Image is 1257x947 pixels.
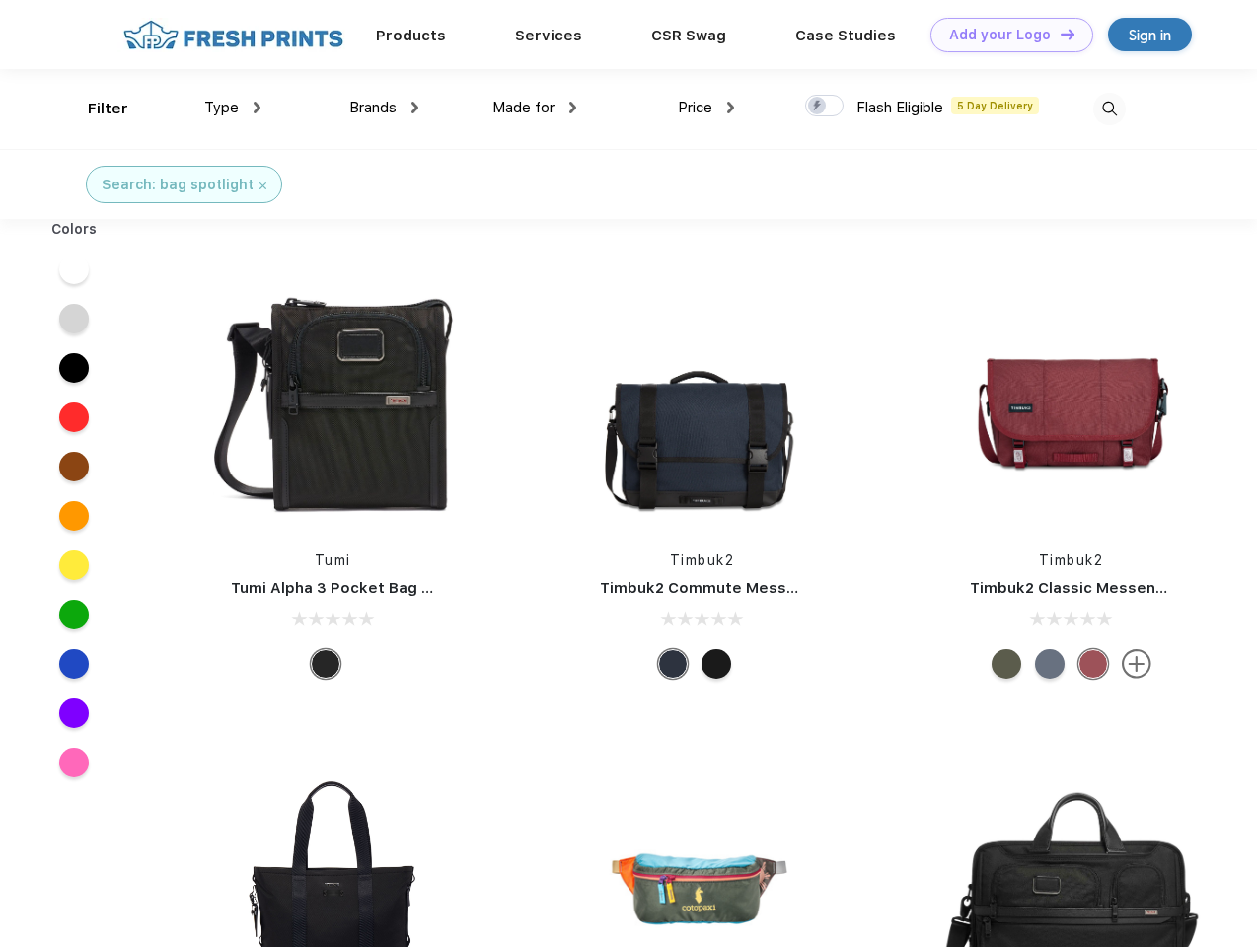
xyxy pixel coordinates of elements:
img: desktop_search.svg [1093,93,1126,125]
span: Made for [492,99,555,116]
img: dropdown.png [569,102,576,113]
div: Black [311,649,340,679]
div: Eco Army [992,649,1021,679]
a: Timbuk2 [670,552,735,568]
a: Sign in [1108,18,1192,51]
div: Eco Black [702,649,731,679]
a: Tumi Alpha 3 Pocket Bag Small [231,579,462,597]
img: func=resize&h=266 [570,268,833,531]
a: Timbuk2 [1039,552,1104,568]
img: func=resize&h=266 [201,268,464,531]
img: dropdown.png [411,102,418,113]
img: filter_cancel.svg [259,182,266,189]
div: Colors [37,219,112,240]
div: Add your Logo [949,27,1051,43]
div: Eco Nautical [658,649,688,679]
div: Filter [88,98,128,120]
a: Timbuk2 Commute Messenger Bag [600,579,864,597]
a: Products [376,27,446,44]
div: Sign in [1129,24,1171,46]
span: Type [204,99,239,116]
span: Brands [349,99,397,116]
div: Eco Collegiate Red [1078,649,1108,679]
img: DT [1061,29,1074,39]
span: 5 Day Delivery [951,97,1039,114]
span: Price [678,99,712,116]
img: more.svg [1122,649,1151,679]
a: Tumi [315,552,351,568]
img: func=resize&h=266 [940,268,1203,531]
img: dropdown.png [727,102,734,113]
span: Flash Eligible [856,99,943,116]
img: dropdown.png [254,102,260,113]
a: Timbuk2 Classic Messenger Bag [970,579,1215,597]
div: Search: bag spotlight [102,175,254,195]
div: Eco Lightbeam [1035,649,1065,679]
img: fo%20logo%202.webp [117,18,349,52]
